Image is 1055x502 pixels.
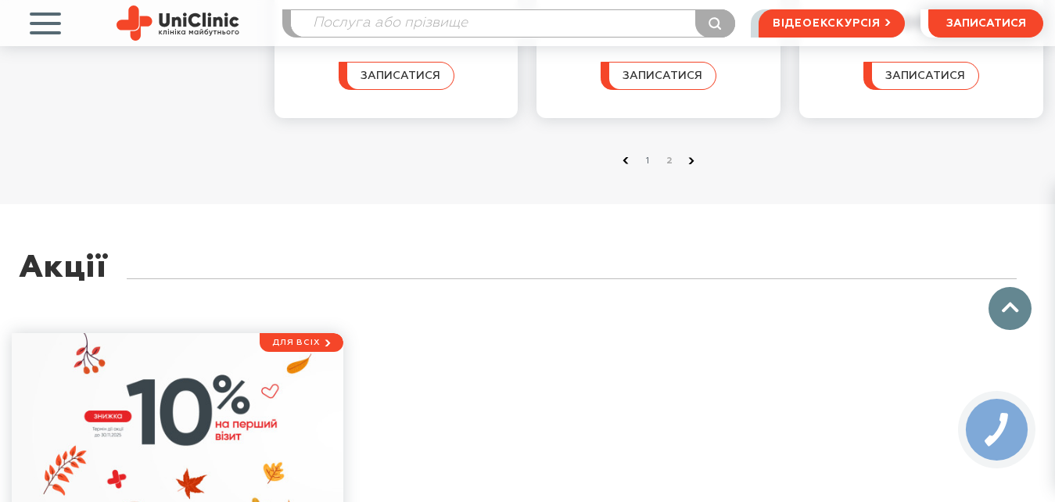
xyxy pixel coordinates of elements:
span: записатися [946,18,1026,29]
span: відеоекскурсія [773,10,881,37]
button: записатися [601,62,716,90]
span: Для всіх [272,337,320,347]
a: відеоекскурсія [759,9,905,38]
input: Послуга або прізвище [291,10,734,37]
span: записатися [361,70,440,81]
button: записатися [928,9,1043,38]
button: записатися [339,62,454,90]
button: записатися [863,62,979,90]
img: Uniclinic [117,5,239,41]
a: 2 [662,153,677,169]
div: Акції [19,251,107,310]
span: записатися [623,70,702,81]
span: записатися [885,70,965,81]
